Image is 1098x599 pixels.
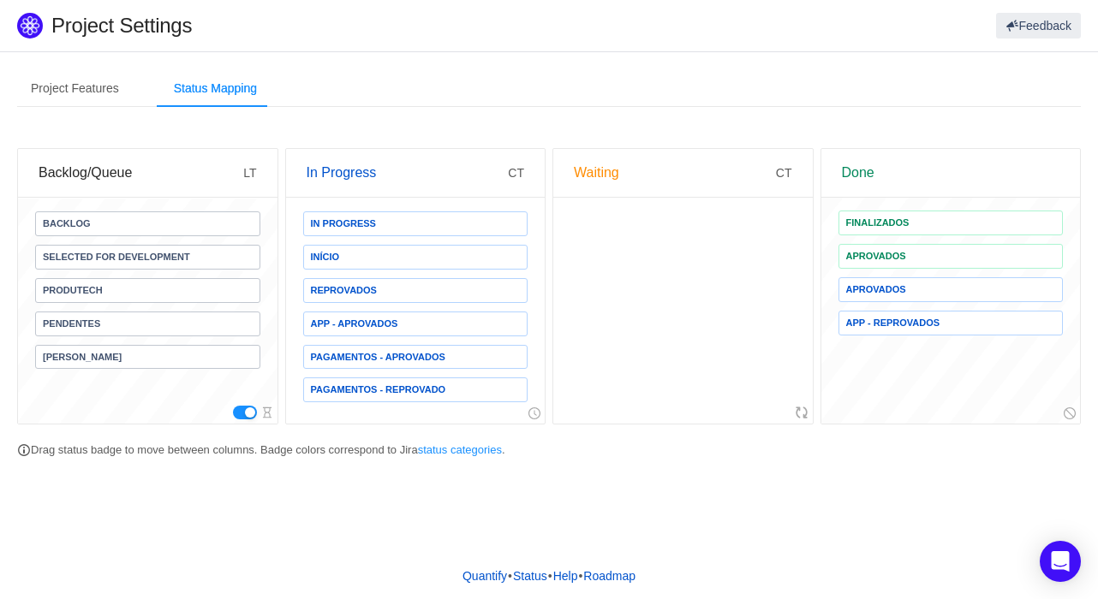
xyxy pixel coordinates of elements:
span: Reprovados [311,286,377,295]
a: Status [512,563,548,589]
span: In progress [311,219,376,228]
span: CT [776,166,792,180]
span: App - Aprovados [311,319,398,329]
span: [PERSON_NAME] [43,353,122,362]
span: Início [311,252,340,262]
div: Project Features [17,69,133,108]
h1: Project Settings [51,13,659,39]
a: status categories [418,443,502,456]
a: Help [552,563,579,589]
a: Roadmap [582,563,636,589]
div: Status Mapping [160,69,271,108]
p: Drag status badge to move between columns. Badge colors correspond to Jira . [17,442,1081,459]
div: Open Intercom Messenger [1040,541,1081,582]
span: Aprovados [846,285,906,294]
i: icon: clock-circle [528,407,540,419]
span: CT [508,166,524,180]
div: Waiting [574,149,776,197]
div: Done [842,149,1060,197]
i: icon: hourglass [261,406,273,418]
span: LT [243,166,256,180]
span: App - Reprovados [846,318,940,328]
span: • [578,569,582,583]
span: Pagamentos - Aprovados [311,353,445,362]
span: • [548,569,552,583]
span: Pagamentos - Reprovado [311,385,446,394]
a: Quantify [462,563,508,589]
span: • [508,569,512,583]
span: Backlog [43,219,91,228]
div: In Progress [307,149,509,197]
span: Pendentes [43,319,100,329]
span: Selected for Development [43,252,190,262]
span: Finalizados [846,218,910,228]
i: icon: stop [1064,407,1076,419]
div: Backlog/Queue [39,149,243,197]
button: Feedback [996,13,1081,39]
span: Produtech [43,286,103,295]
img: Quantify [17,13,43,39]
span: Aprovados [846,252,906,261]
